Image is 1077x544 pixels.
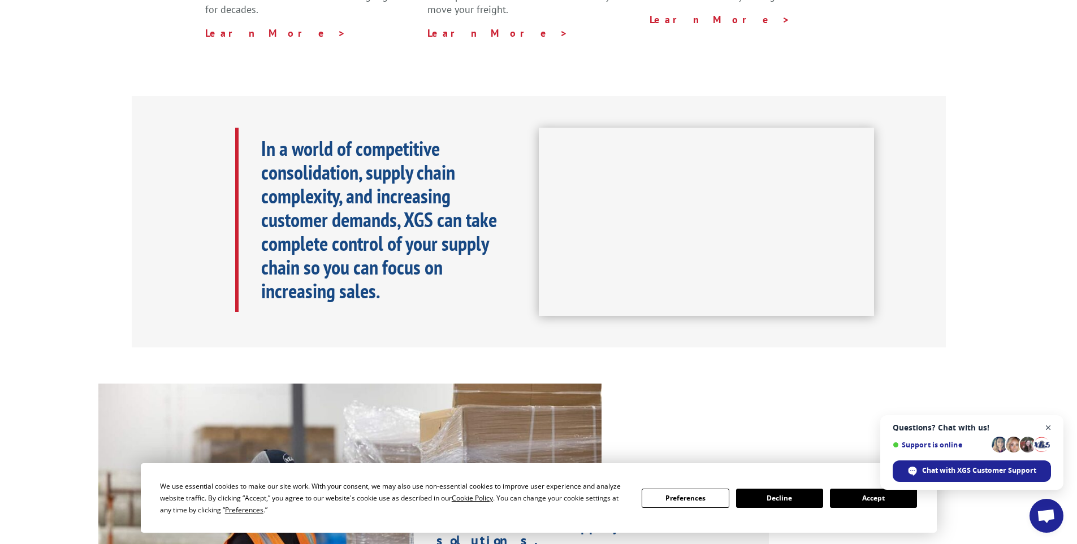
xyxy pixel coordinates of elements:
[539,128,874,316] iframe: XGS Logistics Solutions
[261,135,497,304] b: In a world of competitive consolidation, supply chain complexity, and increasing customer demands...
[452,493,493,503] span: Cookie Policy
[893,460,1051,482] span: Chat with XGS Customer Support
[205,27,346,40] a: Learn More >
[160,480,628,516] div: We use essential cookies to make our site work. With your consent, we may also use non-essential ...
[1030,499,1063,533] a: Open chat
[830,489,917,508] button: Accept
[893,423,1051,432] span: Questions? Chat with us!
[141,463,937,533] div: Cookie Consent Prompt
[922,465,1036,476] span: Chat with XGS Customer Support
[642,489,729,508] button: Preferences
[736,489,823,508] button: Decline
[225,505,263,515] span: Preferences
[650,13,790,26] a: Learn More >
[893,441,988,449] span: Support is online
[427,27,568,40] a: Learn More >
